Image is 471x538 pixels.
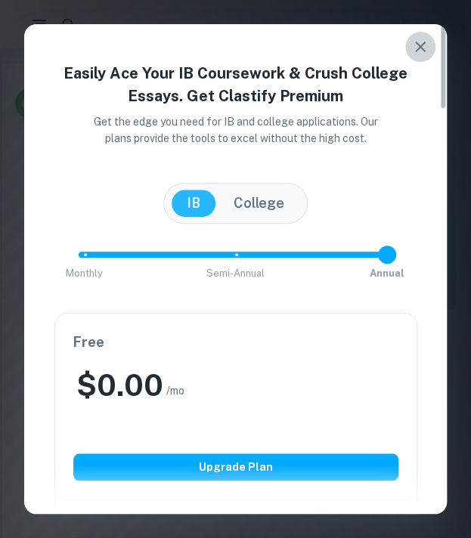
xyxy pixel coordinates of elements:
p: Get the edge you need for IB and college applications. Our plans provide the tools to excel witho... [81,113,390,147]
h6: Free [73,332,398,353]
h4: Easily Ace Your IB Coursework & Crush College Essays. Get Clastify Premium [42,62,429,107]
span: Monthly [66,267,103,279]
span: /mo [166,382,184,399]
button: Upgrade Plan [73,453,398,481]
button: College [218,190,299,217]
span: Semi-Annual [206,267,265,279]
button: IB [172,190,215,217]
h2: $ 0.00 [76,365,163,405]
span: Annual [370,267,404,279]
